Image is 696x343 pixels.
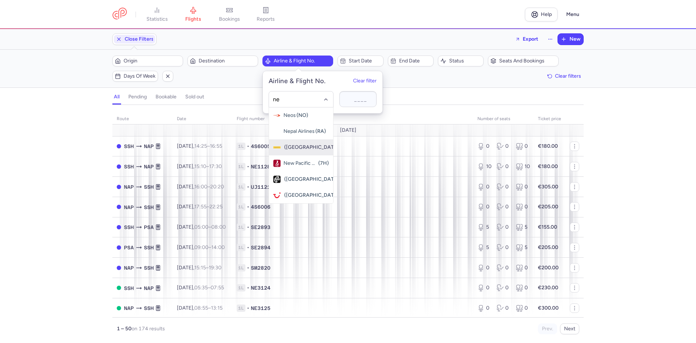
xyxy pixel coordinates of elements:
[194,285,224,291] span: –
[124,142,134,150] span: SSH
[124,264,134,272] span: NAP
[251,203,270,211] span: 4S6006
[510,33,543,45] button: Export
[124,203,134,211] span: NAP
[497,264,510,271] div: 0
[477,264,491,271] div: 0
[194,143,222,149] span: –
[545,71,584,82] button: Clear filters
[284,176,341,182] span: ([GEOGRAPHIC_DATA])
[273,128,281,135] figure: RA airline logo
[283,113,296,118] span: Neos
[124,284,134,292] span: SSH
[284,144,341,150] span: ([GEOGRAPHIC_DATA])
[237,143,245,150] span: 1L
[175,7,211,23] a: flights
[538,143,558,149] strong: €180.00
[399,58,431,64] span: End date
[112,71,158,82] button: Days of week
[194,143,207,149] time: 14:25
[497,163,510,170] div: 0
[473,114,534,124] th: number of seats
[177,204,223,210] span: [DATE],
[112,114,173,124] th: route
[283,128,315,134] span: Nepal Airlines
[194,305,208,311] time: 08:55
[124,304,134,312] span: NAP
[211,7,248,23] a: bookings
[523,36,538,42] span: Export
[516,203,529,211] div: 0
[194,163,222,170] span: –
[353,78,377,84] button: Clear filter
[124,58,181,64] span: Origin
[117,326,132,332] strong: 1 – 50
[251,264,270,271] span: SM2820
[132,326,165,332] span: on 174 results
[177,224,226,230] span: [DATE],
[199,58,256,64] span: Destination
[516,305,529,312] div: 0
[194,285,208,291] time: 05:35
[488,56,559,66] button: Seats and bookings
[516,183,529,191] div: 0
[124,73,156,79] span: Days of week
[144,183,154,191] span: SSH
[177,305,223,311] span: [DATE],
[125,36,154,42] span: Close Filters
[477,183,491,191] div: 0
[534,114,565,124] th: Ticket price
[210,143,222,149] time: 16:55
[237,203,245,211] span: 1L
[124,183,134,191] span: NAP
[124,163,134,171] span: SSH
[273,160,281,167] figure: 7H airline logo
[541,12,552,17] span: Help
[499,58,556,64] span: Seats and bookings
[177,285,224,291] span: [DATE],
[124,223,134,231] span: SSH
[177,163,222,170] span: [DATE],
[262,56,333,66] button: Airline & Flight No.
[144,304,154,312] span: SSH
[339,91,377,107] input: ____
[139,7,175,23] a: statistics
[124,244,134,252] span: PSA
[516,284,529,291] div: 0
[497,143,510,150] div: 0
[497,284,510,291] div: 0
[209,265,221,271] time: 19:30
[144,203,154,211] span: SSH
[177,184,224,190] span: [DATE],
[538,265,559,271] strong: €200.00
[210,184,224,190] time: 20:20
[349,58,381,64] span: Start date
[194,204,223,210] span: –
[194,224,208,230] time: 05:00
[146,16,168,23] span: statistics
[337,56,383,66] button: Start date
[477,284,491,291] div: 0
[247,244,249,251] span: •
[237,305,245,312] span: 1L
[516,163,529,170] div: 10
[113,34,156,45] button: Close Filters
[112,56,183,66] button: Origin
[144,244,154,252] span: SSH
[449,58,481,64] span: Status
[237,264,245,271] span: 1L
[194,184,207,190] time: 16:00
[194,265,221,271] span: –
[194,244,208,250] time: 09:00
[251,305,270,312] span: NE3125
[538,204,558,210] strong: €205.00
[248,7,284,23] a: reports
[477,305,491,312] div: 0
[340,127,356,133] span: [DATE]
[538,244,558,250] strong: €205.00
[237,183,245,191] span: 1L
[497,224,510,231] div: 0
[274,58,331,64] span: Airline & Flight No.
[388,56,434,66] button: End date
[194,224,226,230] span: –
